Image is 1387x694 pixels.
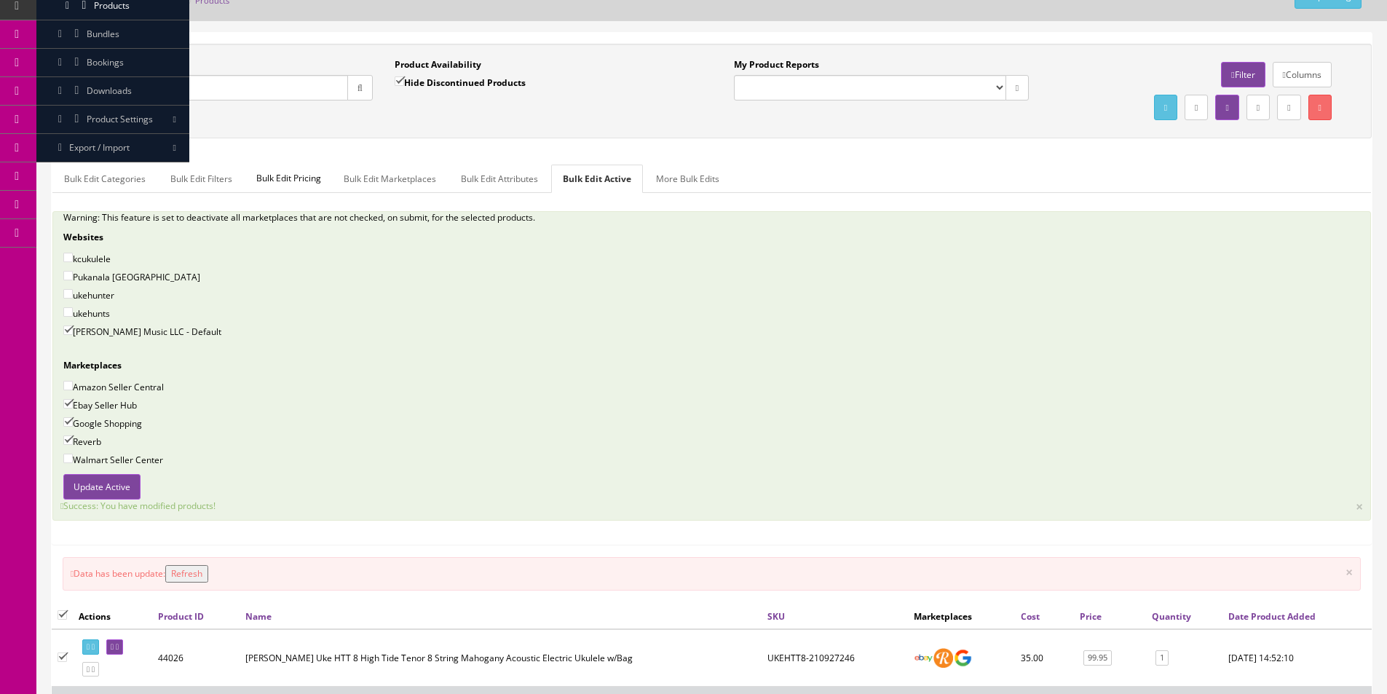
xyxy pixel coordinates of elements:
[245,610,272,623] a: Name
[87,56,124,68] span: Bookings
[63,454,73,463] input: Walmart Seller Center
[933,648,953,668] img: reverb
[1273,62,1332,87] a: Columns
[953,648,973,668] img: google_shopping
[63,211,1360,224] p: Warning: This feature is set to deactivate all marketplaces that are not checked, on submit, for ...
[63,269,200,284] label: Pukanala [GEOGRAPHIC_DATA]
[63,289,73,299] input: ukehunter
[63,307,73,317] input: ukehunts
[63,231,103,243] strong: Websites
[332,165,448,193] a: Bulk Edit Marketplaces
[908,603,1015,629] th: Marketplaces
[165,565,208,583] button: Refresh
[1222,629,1372,687] td: 2025-09-24 14:52:10
[63,474,141,500] button: Update Active
[1221,62,1265,87] a: Filter
[52,165,157,193] a: Bulk Edit Categories
[63,434,101,449] label: Reverb
[63,306,110,320] label: ukehunts
[63,435,73,445] input: Reverb
[63,381,73,390] input: Amazon Seller Central
[63,379,164,394] label: Amazon Seller Central
[63,324,221,339] label: [PERSON_NAME] Music LLC - Default
[36,77,189,106] a: Downloads
[36,134,189,162] a: Export / Import
[63,288,114,302] label: ukehunter
[1152,610,1191,623] a: Quantity
[87,113,153,125] span: Product Settings
[159,165,244,193] a: Bulk Edit Filters
[73,603,152,629] th: Actions
[63,416,142,430] label: Google Shopping
[395,58,481,71] label: Product Availability
[395,75,526,90] label: Hide Discontinued Products
[87,28,119,40] span: Bundles
[63,557,1361,591] div: Data has been update:
[63,399,73,409] input: Ebay Seller Hub
[63,359,122,371] strong: Marketplaces
[36,20,189,49] a: Bundles
[395,76,404,86] input: Hide Discontinued Products
[914,648,933,668] img: ebay
[63,326,73,335] input: [PERSON_NAME] Music LLC - Default
[767,610,785,623] a: SKU
[734,58,819,71] label: My Product Reports
[87,84,132,97] span: Downloads
[1021,610,1040,623] a: Cost
[1080,610,1102,623] a: Price
[36,49,189,77] a: Bookings
[1155,650,1169,666] a: 1
[63,452,163,467] label: Walmart Seller Center
[63,417,73,427] input: Google Shopping
[63,251,111,266] label: kcukulele
[449,165,550,193] a: Bulk Edit Attributes
[644,165,731,193] a: More Bulk Edits
[1015,629,1074,687] td: 35.00
[1356,500,1363,513] button: ×
[1228,610,1316,623] a: Date Product Added
[158,610,204,623] a: Product ID
[1083,650,1112,666] a: 99.95
[63,253,73,262] input: kcukulele
[1345,565,1353,578] button: ×
[152,629,239,687] td: 44026
[762,629,907,687] td: UKEHTT8-210927246
[240,629,762,687] td: Luna Uke HTT 8 High Tide Tenor 8 String Mahogany Acoustic Electric Ukulele w/Bag
[245,165,332,192] span: Bulk Edit Pricing
[63,271,73,280] input: Pukanala [GEOGRAPHIC_DATA]
[551,165,643,193] a: Bulk Edit Active
[77,75,348,100] input: Search
[63,398,137,412] label: Ebay Seller Hub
